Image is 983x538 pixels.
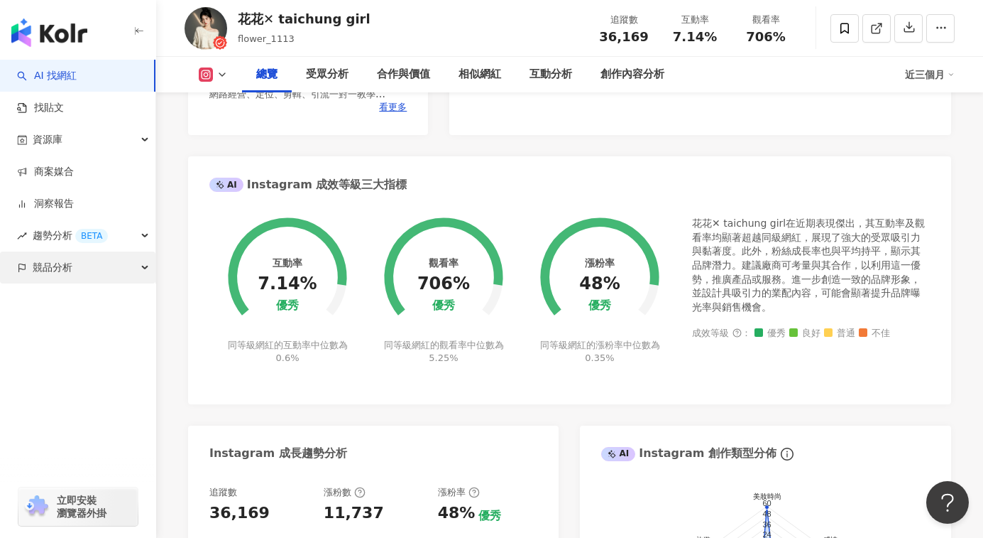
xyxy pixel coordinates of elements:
[429,257,458,269] div: 觀看率
[601,446,776,461] div: Instagram 創作類型分佈
[185,7,227,50] img: KOL Avatar
[18,488,138,526] a: chrome extension立即安裝 瀏覽器外掛
[824,328,855,339] span: 普通
[458,66,501,83] div: 相似網紅
[673,30,717,44] span: 7.14%
[23,495,50,518] img: chrome extension
[926,481,969,524] iframe: Help Scout Beacon - Open
[600,66,664,83] div: 創作內容分析
[789,328,820,339] span: 良好
[739,13,793,27] div: 觀看率
[579,274,620,294] div: 48%
[668,13,722,27] div: 互動率
[763,510,771,518] text: 48
[538,339,662,365] div: 同等級網紅的漲粉率中位數為
[17,101,64,115] a: 找貼文
[753,493,781,500] text: 美妝時尚
[746,30,786,44] span: 706%
[763,520,771,528] text: 36
[585,353,614,363] span: 0.35%
[75,229,108,243] div: BETA
[306,66,348,83] div: 受眾分析
[209,446,347,461] div: Instagram 成長趨勢分析
[17,231,27,241] span: rise
[17,69,77,83] a: searchAI 找網紅
[529,66,572,83] div: 互動分析
[209,486,237,499] div: 追蹤數
[438,502,476,524] div: 48%
[11,18,87,47] img: logo
[601,447,635,461] div: AI
[599,29,648,44] span: 36,169
[692,328,930,339] div: 成效等級 ：
[754,328,786,339] span: 優秀
[382,339,506,365] div: 同等級網紅的觀看率中位數為
[585,257,615,269] div: 漲粉率
[478,508,501,524] div: 優秀
[905,63,955,86] div: 近三個月
[226,339,350,365] div: 同等級網紅的互動率中位數為
[276,299,299,313] div: 優秀
[238,10,370,28] div: 花花✕ taichung girl
[779,446,796,463] span: info-circle
[597,13,651,27] div: 追蹤數
[33,252,72,284] span: 競品分析
[763,499,771,507] text: 60
[432,299,455,313] div: 優秀
[209,502,270,524] div: 36,169
[324,502,384,524] div: 11,737
[209,178,243,192] div: AI
[258,274,317,294] div: 7.14%
[17,165,74,179] a: 商案媒合
[377,66,430,83] div: 合作與價值
[379,101,407,114] span: 看更多
[429,353,458,363] span: 5.25%
[238,33,295,44] span: flower_1113
[33,124,62,156] span: 資源庫
[275,353,299,363] span: 0.6%
[57,494,106,520] span: 立即安裝 瀏覽器外掛
[17,197,74,211] a: 洞察報告
[273,257,302,269] div: 互動率
[33,220,108,252] span: 趨勢分析
[692,217,930,314] div: 花花✕ taichung girl在近期表現傑出，其互動率及觀看率均顯著超越同級網紅，展現了強大的受眾吸引力與黏著度。此外，粉絲成長率也與平均持平，顯示其品牌潛力。建議廠商可考量與其合作，以利用...
[324,486,366,499] div: 漲粉數
[209,177,407,193] div: Instagram 成效等級三大指標
[859,328,890,339] span: 不佳
[417,274,470,294] div: 706%
[588,299,611,313] div: 優秀
[438,486,480,499] div: 漲粉率
[256,66,278,83] div: 總覽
